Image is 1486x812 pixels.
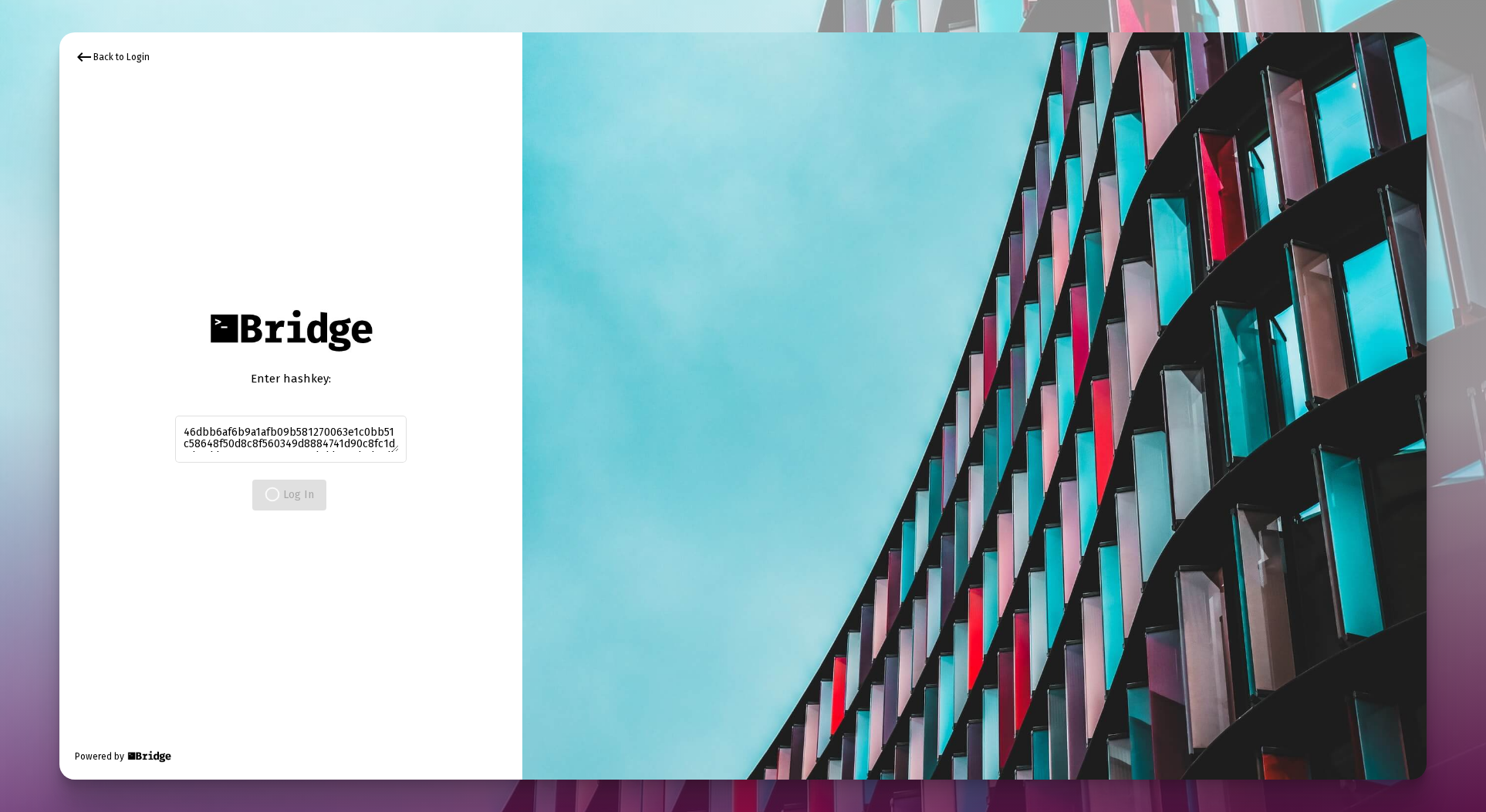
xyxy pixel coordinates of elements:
[126,749,173,764] img: Bridge Financial Technology Logo
[75,749,173,764] div: Powered by
[265,488,314,501] span: Log In
[75,48,93,66] mat-icon: keyboard_backspace
[75,48,150,66] div: Back to Login
[252,480,326,510] button: Log In
[175,371,407,386] div: Enter hashkey:
[202,302,379,359] img: Bridge Financial Technology Logo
